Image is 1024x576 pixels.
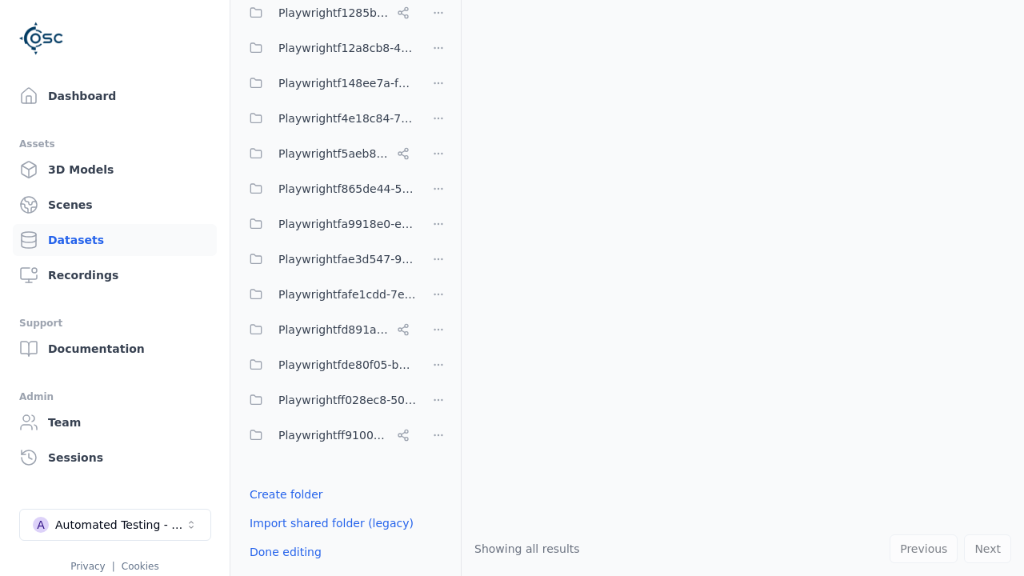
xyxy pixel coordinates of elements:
[240,208,416,240] button: Playwrightfa9918e0-e6c7-48e0-9ade-ec9b0f0d9008
[112,561,115,572] span: |
[240,173,416,205] button: Playwrightf865de44-5a3a-4288-a605-65bfd134d238
[240,419,416,451] button: Playwrightff910033-c297-413c-9627-78f34a067480
[240,278,416,310] button: Playwrightfafe1cdd-7eb2-4390-bfe1-ed4773ecffac
[278,390,416,410] span: Playwrightff028ec8-50e9-4dd8-81bd-941bca1e104f
[250,515,414,531] a: Import shared folder (legacy)
[474,542,580,555] span: Showing all results
[278,144,390,163] span: Playwrightf5aeb831-9105-46b5-9a9b-c943ac435ad3
[13,442,217,474] a: Sessions
[13,80,217,112] a: Dashboard
[240,102,416,134] button: Playwrightf4e18c84-7c7e-4c28-bfa4-7be69262452c
[240,32,416,64] button: Playwrightf12a8cb8-44f5-4bf0-b292-721ddd8e7e42
[278,320,390,339] span: Playwrightfd891aa9-817c-4b53-b4a5-239ad8786b13
[278,74,416,93] span: Playwrightf148ee7a-f6f0-478b-8659-42bd4a5eac88
[278,109,416,128] span: Playwrightf4e18c84-7c7e-4c28-bfa4-7be69262452c
[240,67,416,99] button: Playwrightf148ee7a-f6f0-478b-8659-42bd4a5eac88
[278,179,416,198] span: Playwrightf865de44-5a3a-4288-a605-65bfd134d238
[13,259,217,291] a: Recordings
[250,486,323,502] a: Create folder
[240,384,416,416] button: Playwrightff028ec8-50e9-4dd8-81bd-941bca1e104f
[19,134,210,154] div: Assets
[33,517,49,533] div: A
[278,214,416,234] span: Playwrightfa9918e0-e6c7-48e0-9ade-ec9b0f0d9008
[13,189,217,221] a: Scenes
[13,154,217,186] a: 3D Models
[70,561,105,572] a: Privacy
[278,426,390,445] span: Playwrightff910033-c297-413c-9627-78f34a067480
[19,509,211,541] button: Select a workspace
[240,538,331,566] button: Done editing
[278,355,416,374] span: Playwrightfde80f05-b70d-4104-ad1c-b71865a0eedf
[122,561,159,572] a: Cookies
[19,314,210,333] div: Support
[13,333,217,365] a: Documentation
[278,38,416,58] span: Playwrightf12a8cb8-44f5-4bf0-b292-721ddd8e7e42
[240,480,333,509] button: Create folder
[55,517,185,533] div: Automated Testing - Playwright
[240,138,416,170] button: Playwrightf5aeb831-9105-46b5-9a9b-c943ac435ad3
[278,285,416,304] span: Playwrightfafe1cdd-7eb2-4390-bfe1-ed4773ecffac
[240,349,416,381] button: Playwrightfde80f05-b70d-4104-ad1c-b71865a0eedf
[19,387,210,406] div: Admin
[240,243,416,275] button: Playwrightfae3d547-9354-4b34-ba80-334734bb31d4
[240,509,423,538] button: Import shared folder (legacy)
[19,16,64,61] img: Logo
[240,314,416,346] button: Playwrightfd891aa9-817c-4b53-b4a5-239ad8786b13
[278,3,390,22] span: Playwrightf1285bef-0e1f-4916-a3c2-d80ed4e692e1
[13,224,217,256] a: Datasets
[13,406,217,438] a: Team
[278,250,416,269] span: Playwrightfae3d547-9354-4b34-ba80-334734bb31d4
